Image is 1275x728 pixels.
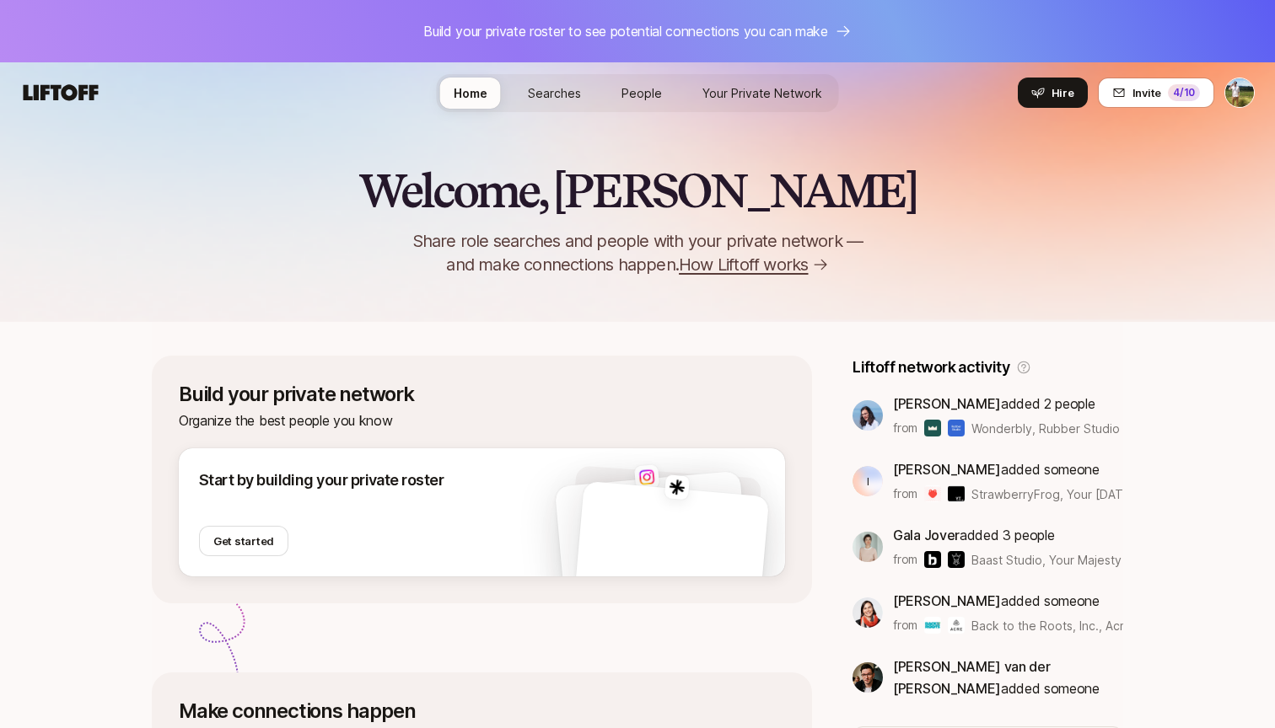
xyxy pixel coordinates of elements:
[893,458,1123,480] p: added someone
[948,551,965,568] img: Your Majesty
[948,485,965,502] img: Your Tomorrow
[1132,84,1161,101] span: Invite
[1018,78,1088,108] button: Hire
[893,590,1123,612] p: added someone
[893,418,917,438] p: from
[924,617,941,634] img: Back to the Roots, Inc.
[853,662,883,693] img: 4b0ae8c5_185f_42c2_8215_be001b66415a.jpg
[853,532,883,562] img: ACg8ocKhcGRvChYzWN2dihFRyxedT7mU-5ndcsMXykEoNcm4V62MVdan=s160-c
[179,383,785,406] p: Build your private network
[514,78,594,109] a: Searches
[893,658,1050,697] span: [PERSON_NAME] van der [PERSON_NAME]
[924,420,941,436] img: Wonderbly
[199,468,444,492] p: Start by building your private roster
[199,526,288,556] button: Get started
[893,395,1001,412] span: [PERSON_NAME]
[179,699,785,723] p: Make connections happen
[423,20,828,42] p: Build your private roster to see potential connections you can make
[853,597,883,628] img: 37bdc399_6075_49e3_8efa_d3bef90c65e6.jpg
[679,253,808,276] span: How Liftoff works
[179,409,785,431] p: Organize the best people you know
[1225,78,1254,107] img: Tyler Kieft
[893,484,917,504] p: from
[971,487,1185,501] span: StrawberryFrog, Your [DATE] & others
[1224,78,1255,108] button: Tyler Kieft
[608,78,675,109] a: People
[924,485,941,502] img: StrawberryFrog
[867,476,869,487] p: I
[1098,78,1214,108] button: Invite4/10
[893,461,1001,478] span: [PERSON_NAME]
[893,549,917,570] p: from
[454,84,487,102] span: Home
[948,617,965,634] img: Acre Venture Partners
[664,474,690,500] img: 8449d47f_5acf_49ef_9f9e_04c873acc53a.jpg
[702,84,822,102] span: Your Private Network
[893,527,960,543] span: Gala Jover
[893,393,1123,415] p: added 2 people
[679,253,828,276] a: How Liftoff works
[385,229,890,276] p: Share role searches and people with your private network — and make connections happen.
[440,78,501,109] a: Home
[853,356,1009,379] p: Liftoff network activity
[1168,84,1200,101] div: 4 /10
[893,524,1123,546] p: added 3 people
[853,400,883,431] img: 3b21b1e9_db0a_4655_a67f_ab9b1489a185.jpg
[924,551,941,568] img: Baast Studio
[971,421,1170,436] span: Wonderbly, Rubber Studio & others
[1052,84,1074,101] span: Hire
[528,84,581,102] span: Searches
[621,84,662,102] span: People
[893,592,1001,609] span: [PERSON_NAME]
[689,78,836,109] a: Your Private Network
[358,165,917,216] h2: Welcome, [PERSON_NAME]
[971,553,1172,567] span: Baast Studio, Your Majesty & others
[948,420,965,436] img: Rubber Studio
[634,464,659,490] img: 7661de7f_06e1_4c69_8654_c3eaf64fb6e4.jpg
[893,615,917,635] p: from
[893,656,1123,699] p: added someone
